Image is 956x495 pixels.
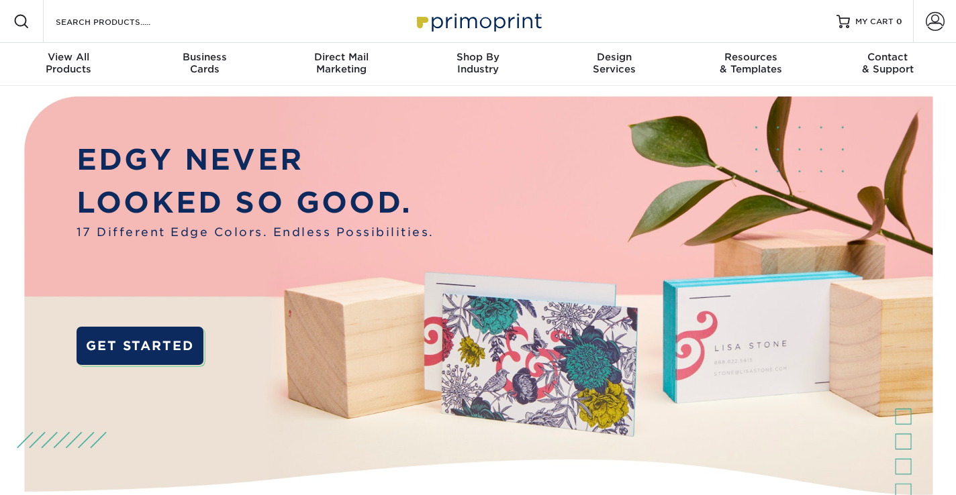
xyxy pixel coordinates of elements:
[683,43,819,86] a: Resources& Templates
[411,7,545,36] img: Primoprint
[273,51,410,75] div: Marketing
[136,43,273,86] a: BusinessCards
[77,224,434,241] span: 17 Different Edge Colors. Endless Possibilities.
[546,51,683,75] div: Services
[410,51,546,75] div: Industry
[54,13,185,30] input: SEARCH PRODUCTS.....
[77,138,434,181] p: EDGY NEVER
[273,43,410,86] a: Direct MailMarketing
[683,51,819,75] div: & Templates
[820,43,956,86] a: Contact& Support
[77,181,434,224] p: LOOKED SO GOOD.
[896,17,902,26] span: 0
[273,51,410,63] span: Direct Mail
[820,51,956,75] div: & Support
[136,51,273,75] div: Cards
[546,43,683,86] a: DesignServices
[77,327,203,364] a: GET STARTED
[855,16,894,27] span: MY CART
[546,51,683,63] span: Design
[410,43,546,86] a: Shop ByIndustry
[820,51,956,63] span: Contact
[410,51,546,63] span: Shop By
[683,51,819,63] span: Resources
[136,51,273,63] span: Business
